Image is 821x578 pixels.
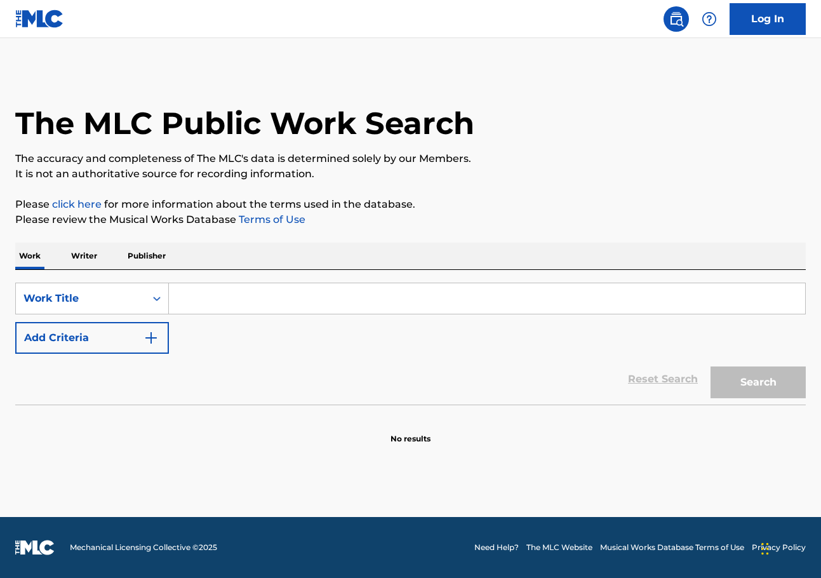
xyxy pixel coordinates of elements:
p: Please for more information about the terms used in the database. [15,197,806,212]
p: It is not an authoritative source for recording information. [15,166,806,182]
button: Add Criteria [15,322,169,354]
img: help [702,11,717,27]
a: Need Help? [474,542,519,553]
img: MLC Logo [15,10,64,28]
div: Work Title [23,291,138,306]
img: 9d2ae6d4665cec9f34b9.svg [144,330,159,346]
div: Help [697,6,722,32]
div: Drag [761,530,769,568]
a: click here [52,198,102,210]
h1: The MLC Public Work Search [15,104,474,142]
a: Musical Works Database Terms of Use [600,542,744,553]
a: Terms of Use [236,213,305,225]
p: Work [15,243,44,269]
p: Publisher [124,243,170,269]
a: Public Search [664,6,689,32]
img: logo [15,540,55,555]
form: Search Form [15,283,806,405]
a: Log In [730,3,806,35]
iframe: Chat Widget [758,517,821,578]
p: Please review the Musical Works Database [15,212,806,227]
span: Mechanical Licensing Collective © 2025 [70,542,217,553]
p: The accuracy and completeness of The MLC's data is determined solely by our Members. [15,151,806,166]
a: Privacy Policy [752,542,806,553]
img: search [669,11,684,27]
p: Writer [67,243,101,269]
a: The MLC Website [526,542,592,553]
p: No results [390,418,431,445]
